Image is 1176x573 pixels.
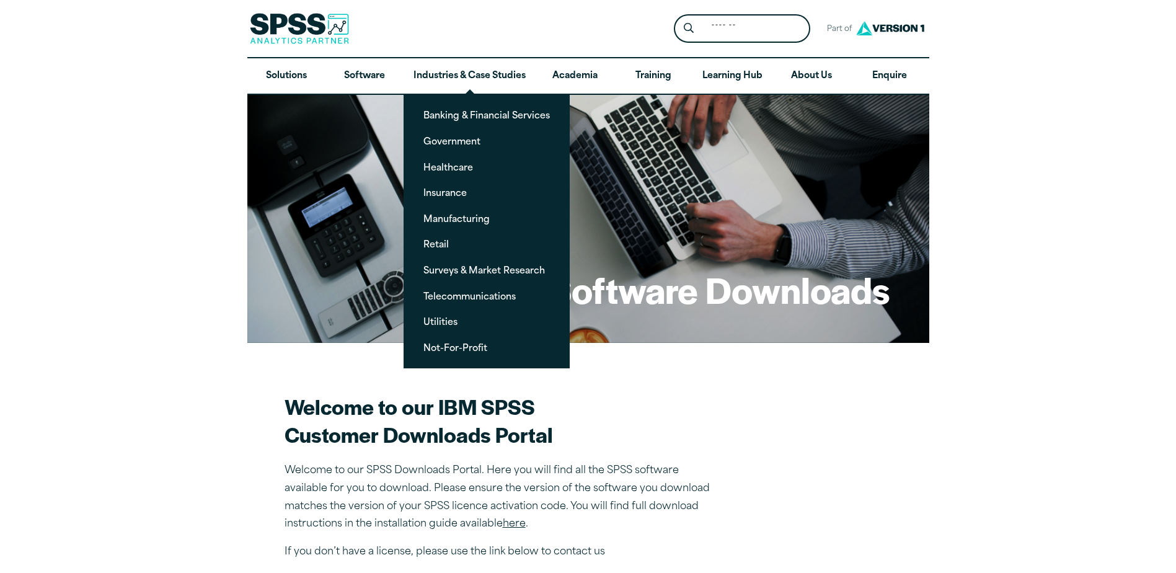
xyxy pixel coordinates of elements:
[413,207,560,230] a: Manufacturing
[772,58,851,94] a: About Us
[285,393,718,448] h2: Welcome to our IBM SPSS Customer Downloads Portal
[404,58,536,94] a: Industries & Case Studies
[413,130,560,153] a: Government
[413,285,560,308] a: Telecommunications
[247,58,325,94] a: Solutions
[413,233,560,255] a: Retail
[325,58,404,94] a: Software
[413,181,560,204] a: Insurance
[536,58,614,94] a: Academia
[692,58,772,94] a: Learning Hub
[285,462,718,533] p: Welcome to our SPSS Downloads Portal. Here you will find all the SPSS software available for you ...
[413,259,560,282] a: Surveys & Market Research
[674,14,810,43] form: Site Header Search Form
[413,156,560,179] a: Healthcare
[549,265,890,314] h1: Software Downloads
[503,519,526,529] a: here
[404,94,570,368] ul: Industries & Case Studies
[413,310,560,333] a: Utilities
[250,13,349,44] img: SPSS Analytics Partner
[413,336,560,359] a: Not-For-Profit
[247,58,929,94] nav: Desktop version of site main menu
[820,20,853,38] span: Part of
[413,104,560,127] a: Banking & Financial Services
[285,543,718,561] p: If you don’t have a license, please use the link below to contact us
[853,17,927,40] img: Version1 Logo
[851,58,929,94] a: Enquire
[614,58,692,94] a: Training
[677,17,700,40] button: Search magnifying glass icon
[684,23,694,33] svg: Search magnifying glass icon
